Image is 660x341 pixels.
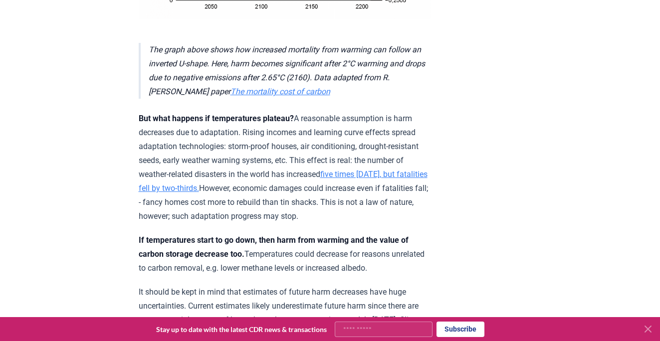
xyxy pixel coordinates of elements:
[139,112,431,223] p: A reasonable assumption is harm decreases due to adaptation. Rising incomes and learning curve ef...
[139,235,409,259] strong: If temperatures start to go down, then harm from warming and the value of carbon storage decrease...
[139,114,294,123] strong: But what happens if temperatures plateau?
[149,45,425,96] em: The graph above shows how increased mortality from warming can follow an inverted U-shape. Here, ...
[230,87,330,96] a: The mortality cost of carbon
[139,233,431,275] p: Temperatures could decrease for reasons unrelated to carbon removal, e.g. lower methane levels or...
